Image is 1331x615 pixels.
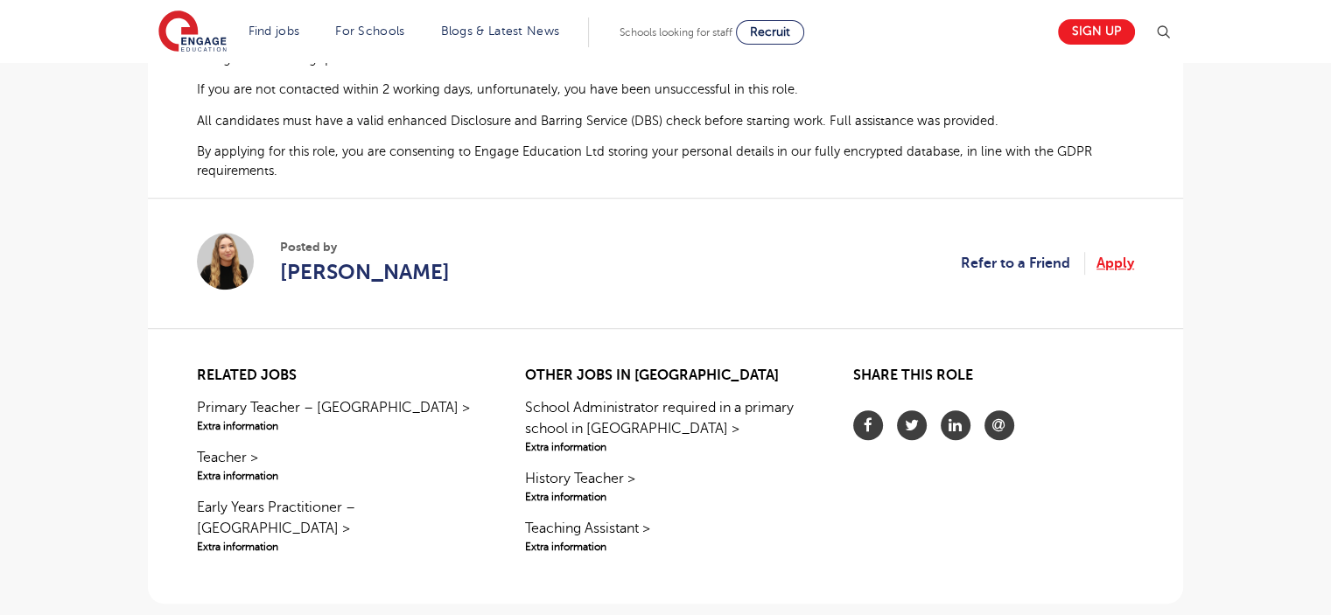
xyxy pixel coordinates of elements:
span: Extra information [525,439,806,455]
a: Teaching Assistant >Extra information [525,518,806,555]
img: Engage Education [158,10,227,54]
h2: Related jobs [197,367,478,384]
span: Posted by [280,238,450,256]
a: Early Years Practitioner – [GEOGRAPHIC_DATA] >Extra information [197,497,478,555]
a: Teacher >Extra information [197,447,478,484]
a: Apply [1096,252,1134,275]
a: [PERSON_NAME] [280,256,450,288]
h2: Other jobs in [GEOGRAPHIC_DATA] [525,367,806,384]
a: Primary Teacher – [GEOGRAPHIC_DATA] >Extra information [197,397,478,434]
a: School Administrator required in a primary school in [GEOGRAPHIC_DATA] >Extra information [525,397,806,455]
span: Extra information [525,489,806,505]
a: Recruit [736,20,804,45]
h2: Share this role [853,367,1134,393]
a: Blogs & Latest News [441,24,560,38]
a: Find jobs [249,24,300,38]
a: Sign up [1058,19,1135,45]
a: History Teacher >Extra information [525,468,806,505]
span: Extra information [197,539,478,555]
span: All candidates must have a valid enhanced Disclosure and Barring Service (DBS) check before start... [197,114,998,128]
span: Extra information [525,539,806,555]
span: Extra information [197,468,478,484]
span: By applying for this role, you are consenting to Engage Education Ltd storing your personal detai... [197,144,1092,178]
span: Extra information [197,418,478,434]
span: If you are not contacted within 2 working days, unfortunately, you have been unsuccessful in this... [197,82,798,96]
span: Recruit [750,25,790,38]
span: You can apply for this role below or get in touch with us directly. All applicants require the ap... [197,32,1087,66]
span: Schools looking for staff [620,26,732,38]
a: Refer to a Friend [961,252,1085,275]
a: For Schools [335,24,404,38]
